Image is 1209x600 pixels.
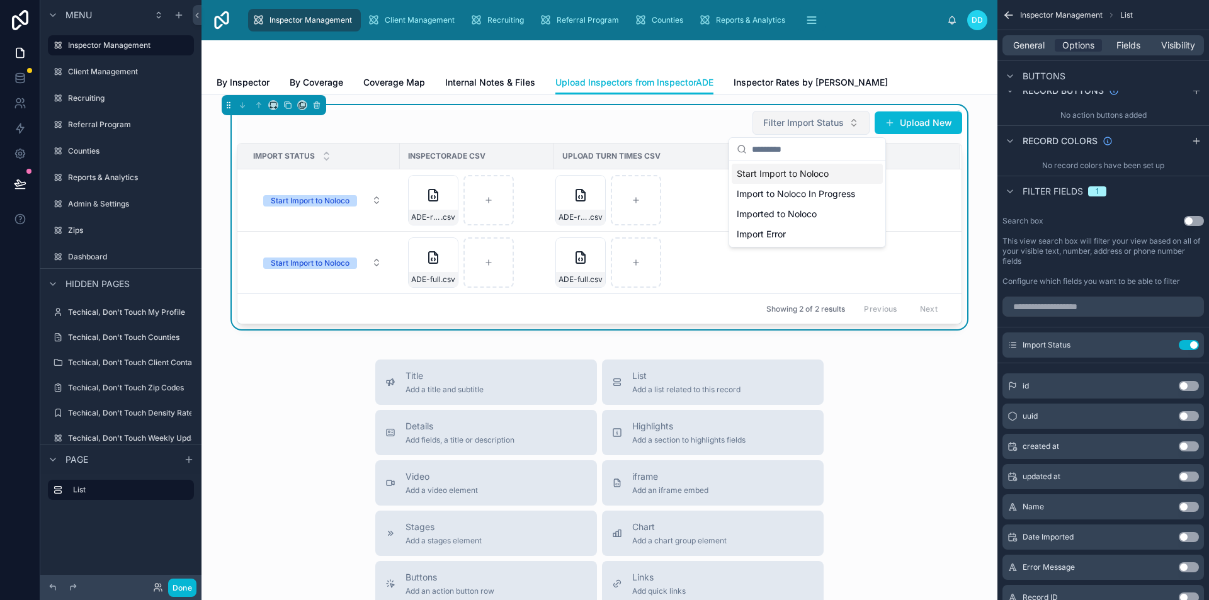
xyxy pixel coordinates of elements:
span: Stages [406,521,482,533]
img: App logo [212,10,232,30]
a: Techical, Don't Touch My Profile [48,302,194,322]
button: TitleAdd a title and subtitle [375,359,597,405]
span: Hidden pages [65,278,130,290]
a: Client Management [363,9,463,31]
button: StagesAdd a stages element [375,511,597,556]
a: ADE-full.csv [555,237,945,288]
span: By Coverage [290,76,343,89]
span: .csv [588,212,603,222]
a: Admin & Settings [48,194,194,214]
a: Zips [48,220,194,241]
a: ADE-raw-example---Sheet1.csv [555,174,945,226]
a: Internal Notes & Files [445,71,535,96]
label: Referral Program [68,120,191,130]
label: Zips [68,225,191,235]
a: Inspector Management [248,9,361,31]
a: ADE-raw-example---Sheet1.csv [407,174,547,226]
div: Suggestions [729,161,885,247]
span: Add an action button row [406,586,494,596]
a: Counties [48,141,194,161]
label: Reports & Analytics [68,173,191,183]
span: Add quick links [632,586,686,596]
span: Add a video element [406,485,478,495]
span: Add fields, a title or description [406,435,514,445]
label: Search box [1002,216,1043,226]
button: Done [168,579,196,597]
button: VideoAdd a video element [375,460,597,506]
span: Highlights [632,420,746,433]
label: Dashboard [68,252,191,262]
span: ADE-raw-example---Sheet1 [559,212,588,222]
label: Techical, Don't Touch Weekly Update Log [68,433,217,443]
div: Import Error [732,224,883,244]
span: Inspector Management [1020,10,1103,20]
span: Import Status [253,151,315,161]
span: Client Management [385,15,455,25]
span: Add a section to highlights fields [632,435,746,445]
span: Buttons [1023,70,1065,82]
a: ADE-full.csv [407,237,547,288]
a: Inspector Rates by [PERSON_NAME] [734,71,888,96]
a: By Coverage [290,71,343,96]
span: Recruiting [487,15,524,25]
div: scrollable content [242,6,947,34]
span: Add an iframe embed [632,485,708,495]
span: .csv [441,275,455,285]
span: Upload Turn Times CSV [562,151,661,161]
div: Start Import to Noloco [271,258,349,269]
label: List [73,485,184,495]
button: ChartAdd a chart group element [602,511,824,556]
label: Recruiting [68,93,191,103]
span: Links [632,571,686,584]
a: Reports & Analytics [48,167,194,188]
a: Recruiting [48,88,194,108]
span: Referral Program [557,15,619,25]
button: Select Button [752,111,870,135]
label: Client Management [68,67,191,77]
span: Menu [65,9,92,21]
span: ADE-full [411,275,441,285]
a: Referral Program [48,115,194,135]
div: Start Import to Noloco [732,164,883,184]
span: created at [1023,441,1059,451]
span: .csv [588,275,603,285]
span: Add a chart group element [632,536,727,546]
span: Name [1023,502,1044,512]
div: Start Import to Noloco [271,195,349,207]
a: By Inspector [217,71,270,96]
label: Techical, Don't Touch Zip Codes [68,383,191,393]
button: DetailsAdd fields, a title or description [375,410,597,455]
label: This view search box will filter your view based on all of your visible text, number, address or ... [1002,236,1204,266]
span: Options [1062,39,1094,52]
a: Recruiting [466,9,533,31]
span: InspectorADE CSV [408,151,485,161]
a: Counties [630,9,692,31]
button: iframeAdd an iframe embed [602,460,824,506]
label: Counties [68,146,191,156]
a: Techical, Don't Touch Client Contacts [48,353,194,373]
span: Coverage Map [363,76,425,89]
span: Title [406,370,484,382]
div: scrollable content [40,474,201,512]
span: Visibility [1161,39,1195,52]
span: Inspector Management [270,15,352,25]
div: Imported to Noloco [732,204,883,224]
span: List [632,370,741,382]
label: Techical, Don't Touch My Profile [68,307,191,317]
span: Filter Import Status [763,116,844,129]
span: Chart [632,521,727,533]
span: Internal Notes & Files [445,76,535,89]
span: uuid [1023,411,1038,421]
span: Page [65,453,88,466]
button: ListAdd a list related to this record [602,359,824,405]
span: id [1023,381,1029,391]
span: Counties [652,15,683,25]
a: Techical, Don't Touch Counties [48,327,194,348]
a: Client Management [48,62,194,82]
div: 1 [1096,186,1099,196]
span: List [1120,10,1133,20]
span: Inspector Rates by [PERSON_NAME] [734,76,888,89]
span: Details [406,420,514,433]
span: General [1013,39,1045,52]
a: Upload New [875,111,962,134]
